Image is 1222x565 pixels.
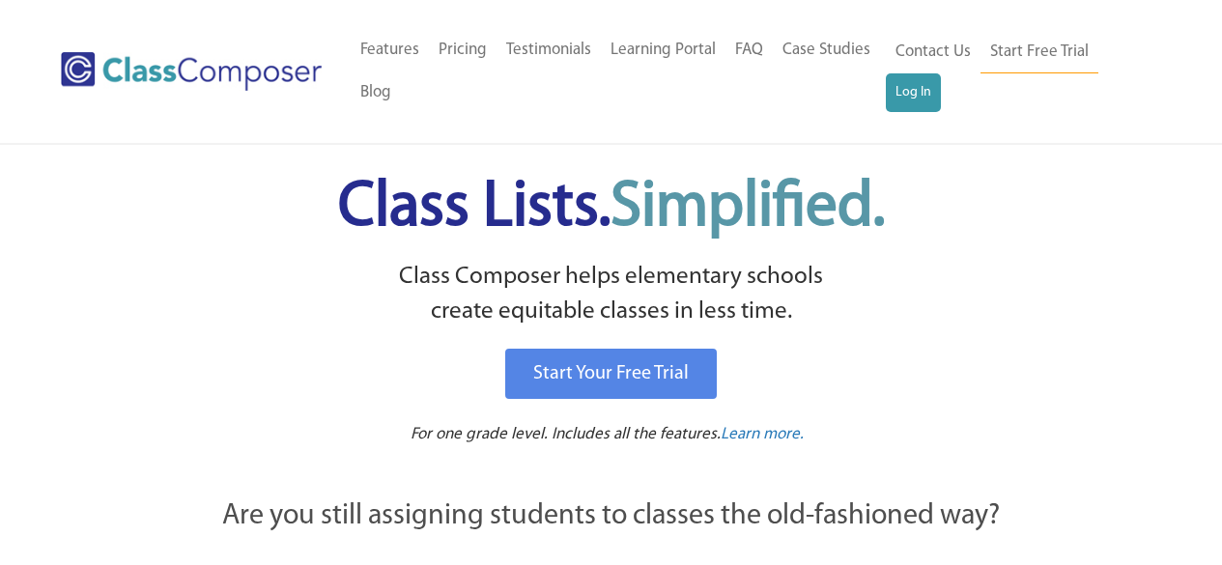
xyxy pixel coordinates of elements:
[61,52,322,91] img: Class Composer
[505,349,717,399] a: Start Your Free Trial
[338,177,885,240] span: Class Lists.
[886,73,941,112] a: Log In
[886,31,980,73] a: Contact Us
[411,426,721,442] span: For one grade level. Includes all the features.
[351,29,886,114] nav: Header Menu
[725,29,773,71] a: FAQ
[601,29,725,71] a: Learning Portal
[497,29,601,71] a: Testimonials
[980,31,1098,74] a: Start Free Trial
[429,29,497,71] a: Pricing
[721,423,804,447] a: Learn more.
[351,71,401,114] a: Blog
[886,31,1147,112] nav: Header Menu
[116,260,1107,330] p: Class Composer helps elementary schools create equitable classes in less time.
[773,29,880,71] a: Case Studies
[119,495,1104,538] p: Are you still assigning students to classes the old-fashioned way?
[351,29,429,71] a: Features
[611,177,885,240] span: Simplified.
[533,364,689,383] span: Start Your Free Trial
[721,426,804,442] span: Learn more.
